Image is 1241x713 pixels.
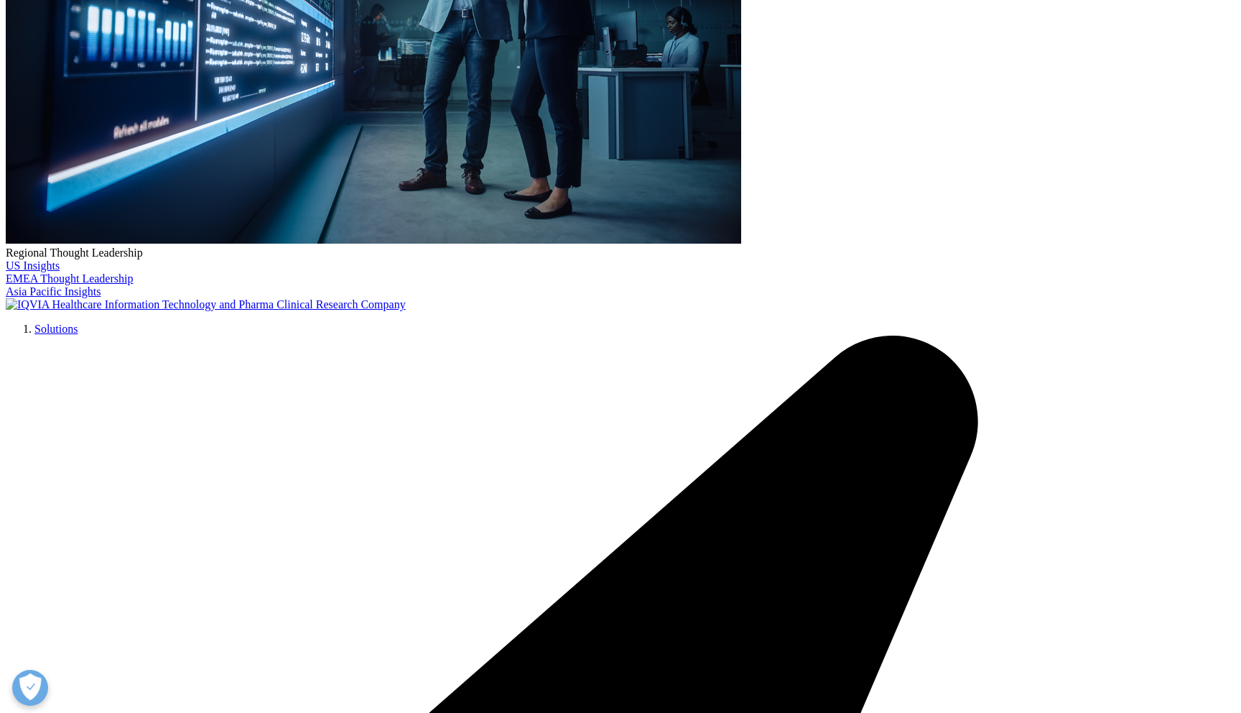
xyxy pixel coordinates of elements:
button: Open Preferences [12,670,48,706]
a: Asia Pacific Insights [6,285,101,298]
a: EMEA Thought Leadership [6,272,133,285]
a: Solutions [34,323,78,335]
a: US Insights [6,259,60,272]
div: Regional Thought Leadership [6,247,1235,259]
img: IQVIA Healthcare Information Technology and Pharma Clinical Research Company [6,298,406,311]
